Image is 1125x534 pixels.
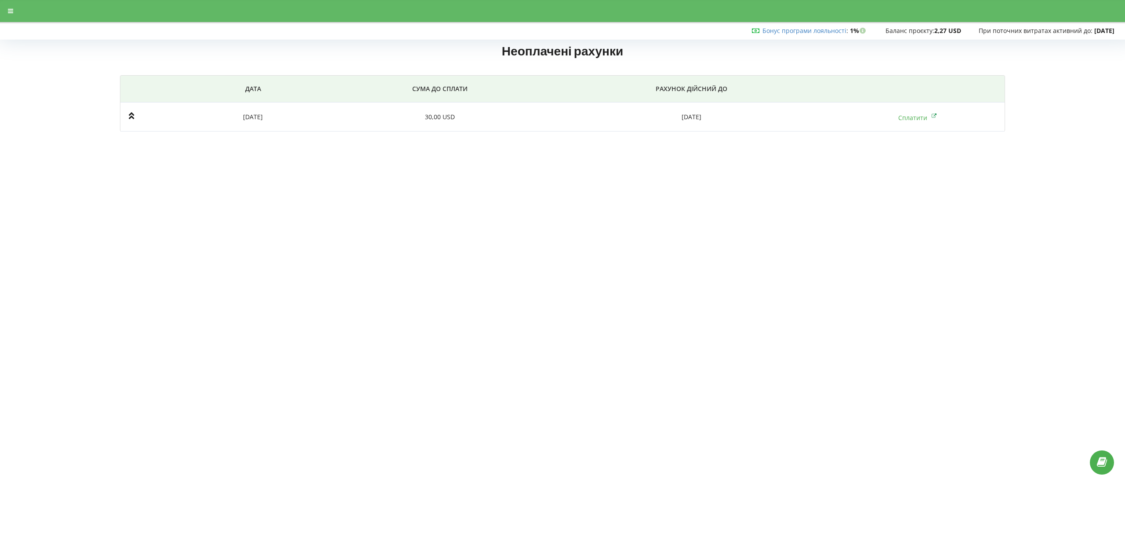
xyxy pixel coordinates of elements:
span: Баланс проєкту: [885,26,934,35]
strong: 1% [850,26,868,35]
strong: [DATE] [1094,26,1114,35]
td: 30,00 USD [327,102,552,132]
td: [DATE] [178,102,327,132]
span: При поточних витратах активний до: [979,26,1092,35]
a: Бонус програми лояльності [762,26,846,35]
td: [DATE] [552,102,831,132]
th: Дата [178,76,327,102]
span: : [762,26,848,35]
strong: 2,27 USD [934,26,961,35]
h1: Неоплачені рахунки [9,43,1116,63]
th: СУМА ДО СПЛАТИ [327,76,552,102]
a: Сплатити [898,113,937,122]
th: РАХУНОК ДІЙСНИЙ ДО [552,76,831,102]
